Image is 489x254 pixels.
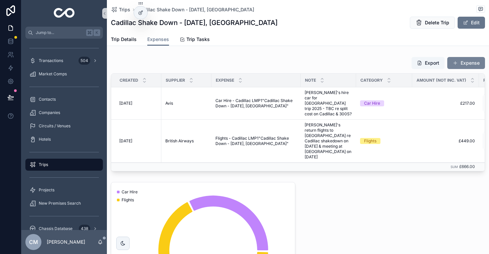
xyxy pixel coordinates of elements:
a: Trip Tasks [180,33,210,47]
a: Flights [360,138,408,144]
span: £666.00 [459,164,475,169]
a: Car Hire - Cadillac LMP1"Cadillac Shake Down - [DATE], [GEOGRAPHIC_DATA]" [215,98,297,109]
a: Expenses [147,33,169,46]
span: Projects [39,187,54,193]
div: scrollable content [21,39,107,230]
span: Supplier [166,78,185,83]
div: Car Hire [364,100,380,106]
span: Companies [39,110,60,115]
a: Trips [25,159,103,171]
button: Delete Trip [410,17,455,29]
span: Amount (not inc. VAT) [417,78,466,83]
span: Flights [122,197,134,203]
a: [DATE] [119,138,157,144]
a: Circuits / Venues [25,120,103,132]
a: Projects [25,184,103,196]
span: Avis [165,101,173,106]
div: 504 [78,57,90,65]
a: British Airways [165,138,207,144]
div: Flights [364,138,376,144]
small: Sum [451,165,458,169]
a: £449.00 [416,138,475,144]
a: Contacts [25,93,103,105]
span: New Premises Search [39,201,81,206]
span: Trip Tasks [186,36,210,43]
span: Car Hire [122,189,138,195]
span: Created [120,78,138,83]
img: App logo [54,8,75,19]
button: Edit [458,17,485,29]
span: Expenses [147,36,169,43]
a: £217.00 [416,101,475,106]
span: Hotels [39,137,51,142]
span: Delete Trip [425,19,449,26]
a: New Premises Search [25,197,103,209]
a: Cadillac Shake Down - [DATE], [GEOGRAPHIC_DATA] [137,6,254,13]
span: Market Comps [39,71,67,77]
div: 438 [79,225,90,233]
span: K [94,30,100,35]
span: [DATE] [119,101,132,106]
a: Chassis Database438 [25,223,103,235]
a: Transactions504 [25,55,103,67]
span: Trips [119,6,130,13]
button: Export [412,57,445,69]
span: Transactions [39,58,63,63]
button: Expense [447,57,485,69]
span: British Airways [165,138,194,144]
span: Expense [216,78,234,83]
a: [PERSON_NAME]'s return flights to [GEOGRAPHIC_DATA] re Cadillac shakedown on [DATE] & meeting at ... [305,122,352,160]
span: [DATE] [119,138,132,144]
a: Car Hire [360,100,408,106]
a: Companies [25,107,103,119]
p: [PERSON_NAME] [47,239,85,245]
a: Hotels [25,133,103,145]
a: [DATE] [119,101,157,106]
span: Note [305,78,316,83]
span: CM [29,238,38,246]
span: Contacts [39,97,56,102]
a: [PERSON_NAME]'s hire car for [GEOGRAPHIC_DATA] trip 2025 - TBC re split cost on Cadillac & 300S? [305,90,352,117]
a: Trip Details [111,33,137,47]
span: Chassis Database [39,226,72,231]
h1: Cadillac Shake Down - [DATE], [GEOGRAPHIC_DATA] [111,18,278,27]
a: Flights - Cadillac LMP1"Cadillac Shake Down - [DATE], [GEOGRAPHIC_DATA]" [215,136,297,146]
span: Trip Details [111,36,137,43]
a: Market Comps [25,68,103,80]
span: Category [360,78,383,83]
span: Trips [39,162,48,167]
button: Jump to...K [25,27,103,39]
a: Avis [165,101,207,106]
span: Jump to... [36,30,84,35]
span: Circuits / Venues [39,123,70,129]
a: Trips [111,6,130,13]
